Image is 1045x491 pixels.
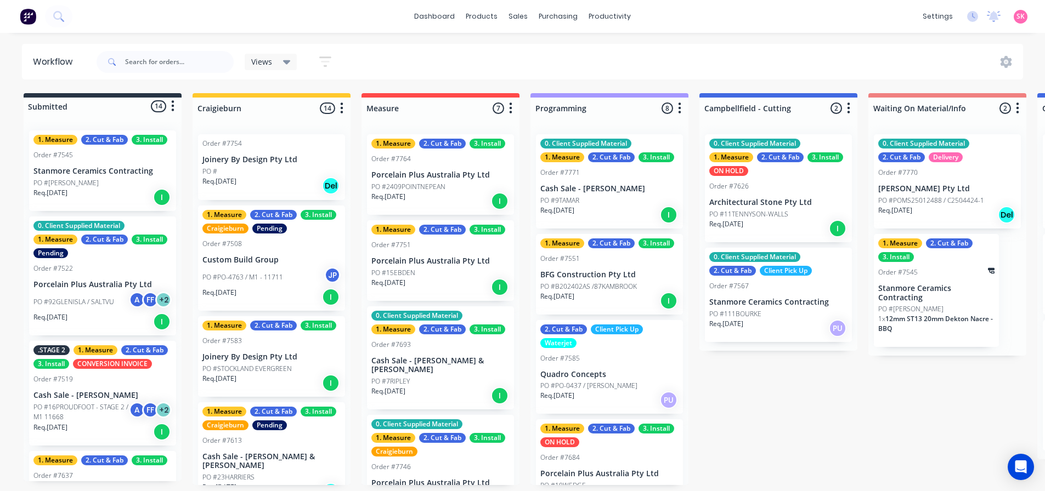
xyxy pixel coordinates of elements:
[33,423,67,432] p: Req. [DATE]
[639,424,674,433] div: 3. Install
[322,374,340,392] div: I
[533,8,583,25] div: purchasing
[202,139,242,149] div: Order #7754
[202,155,341,164] p: Joinery By Design Pty Ltd
[371,340,411,350] div: Order #7693
[202,224,248,233] div: Craigieburn
[660,206,677,224] div: I
[33,188,67,198] p: Req. [DATE]
[470,433,505,443] div: 3. Install
[33,312,67,322] p: Req. [DATE]
[878,314,993,333] span: 12mm ST13 20mm Dekton Nacre - BBQ
[540,391,574,401] p: Req. [DATE]
[757,152,804,162] div: 2. Cut & Fab
[583,8,636,25] div: productivity
[202,336,242,346] div: Order #7583
[202,472,255,482] p: PO #23HARRIERS
[998,206,1015,224] div: Del
[202,452,341,471] p: Cash Sale - [PERSON_NAME] & [PERSON_NAME]
[301,407,336,416] div: 3. Install
[202,167,217,176] p: PO #
[250,210,297,220] div: 2. Cut & Fab
[878,314,885,323] span: 1 x
[74,345,117,355] div: 1. Measure
[709,198,848,207] p: Architectural Stone Pty Ltd
[371,356,510,375] p: Cash Sale - [PERSON_NAME] & [PERSON_NAME]
[33,178,99,188] p: PO #[PERSON_NAME]
[153,189,171,206] div: I
[540,184,679,193] p: Cash Sale - [PERSON_NAME]
[371,182,445,192] p: PO #2409POINTNEPEAN
[540,292,574,301] p: Req. [DATE]
[709,319,743,329] p: Req. [DATE]
[371,256,510,266] p: Porcelain Plus Australia Pty Ltd
[639,152,674,162] div: 3. Install
[33,345,70,355] div: .STAGE 2
[540,168,580,178] div: Order #7771
[202,272,283,282] p: PO #PO-4763 / M1 - 11711
[33,264,73,273] div: Order #7522
[536,134,683,229] div: 0. Client Supplied Material1. Measure2. Cut & Fab3. InstallOrder #7771Cash Sale - [PERSON_NAME]PO...
[491,387,509,404] div: I
[1016,12,1025,21] span: SK
[81,135,128,145] div: 2. Cut & Fab
[503,8,533,25] div: sales
[252,420,287,430] div: Pending
[367,134,514,215] div: 1. Measure2. Cut & Fab3. InstallOrder #7764Porcelain Plus Australia Pty LtdPO #2409POINTNEPEANReq...
[33,297,114,307] p: PO #92GLENISLA / SALTVU
[491,278,509,296] div: I
[198,316,345,397] div: 1. Measure2. Cut & Fab3. InstallOrder #7583Joinery By Design Pty LtdPO #STOCKLAND EVERGREENReq.[D...
[709,309,761,319] p: PO #111BOURKE
[73,359,152,369] div: CONVERSION INVOICE
[709,298,848,307] p: Stanmore Ceramics Contracting
[322,288,340,306] div: I
[540,152,584,162] div: 1. Measure
[540,481,586,490] p: PO #10WEDGE
[878,205,912,215] p: Req. [DATE]
[132,455,167,465] div: 3. Install
[33,248,68,258] div: Pending
[202,420,248,430] div: Craigieburn
[202,321,246,330] div: 1. Measure
[705,134,852,242] div: 0. Client Supplied Material1. Measure2. Cut & Fab3. InstallON HOLDOrder #7626Architectural Stone ...
[371,268,415,278] p: PO #15EBDEN
[470,225,505,235] div: 3. Install
[132,235,167,244] div: 3. Install
[878,196,984,205] p: PO #POMS25012488 / C2504424-1
[250,407,297,416] div: 2. Cut & Fab
[20,8,36,25] img: Factory
[540,238,584,248] div: 1. Measure
[660,391,677,409] div: PU
[540,381,637,391] p: PO #PO-0437 / [PERSON_NAME]
[29,216,176,335] div: 0. Client Supplied Material1. Measure2. Cut & Fab3. InstallPendingOrder #7522Porcelain Plus Austr...
[129,402,145,418] div: A
[371,225,415,235] div: 1. Measure
[1008,454,1034,480] div: Open Intercom Messenger
[371,170,510,180] p: Porcelain Plus Australia Pty Ltd
[419,433,466,443] div: 2. Cut & Fab
[709,139,800,149] div: 0. Client Supplied Material
[917,8,958,25] div: settings
[878,304,944,314] p: PO #[PERSON_NAME]
[540,424,584,433] div: 1. Measure
[33,135,77,145] div: 1. Measure
[878,267,918,277] div: Order #7545
[409,8,460,25] a: dashboard
[540,469,679,478] p: Porcelain Plus Australia Pty Ltd
[251,56,272,67] span: Views
[132,135,167,145] div: 3. Install
[540,324,587,334] div: 2. Cut & Fab
[760,266,812,276] div: Client Pick Up
[202,352,341,362] p: Joinery By Design Pty Ltd
[591,324,643,334] div: Client Pick Up
[29,341,176,446] div: .STAGE 21. Measure2. Cut & Fab3. InstallCONVERSION INVOICEOrder #7519Cash Sale - [PERSON_NAME]PO ...
[202,210,246,220] div: 1. Measure
[81,235,128,244] div: 2. Cut & Fab
[705,248,852,342] div: 0. Client Supplied Material2. Cut & FabClient Pick UpOrder #7567Stanmore Ceramics ContractingPO #...
[121,345,168,355] div: 2. Cut & Fab
[252,224,287,233] div: Pending
[371,386,405,396] p: Req. [DATE]
[540,254,580,264] div: Order #7551
[33,280,172,289] p: Porcelain Plus Australia Pty Ltd
[709,252,800,262] div: 0. Client Supplied Material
